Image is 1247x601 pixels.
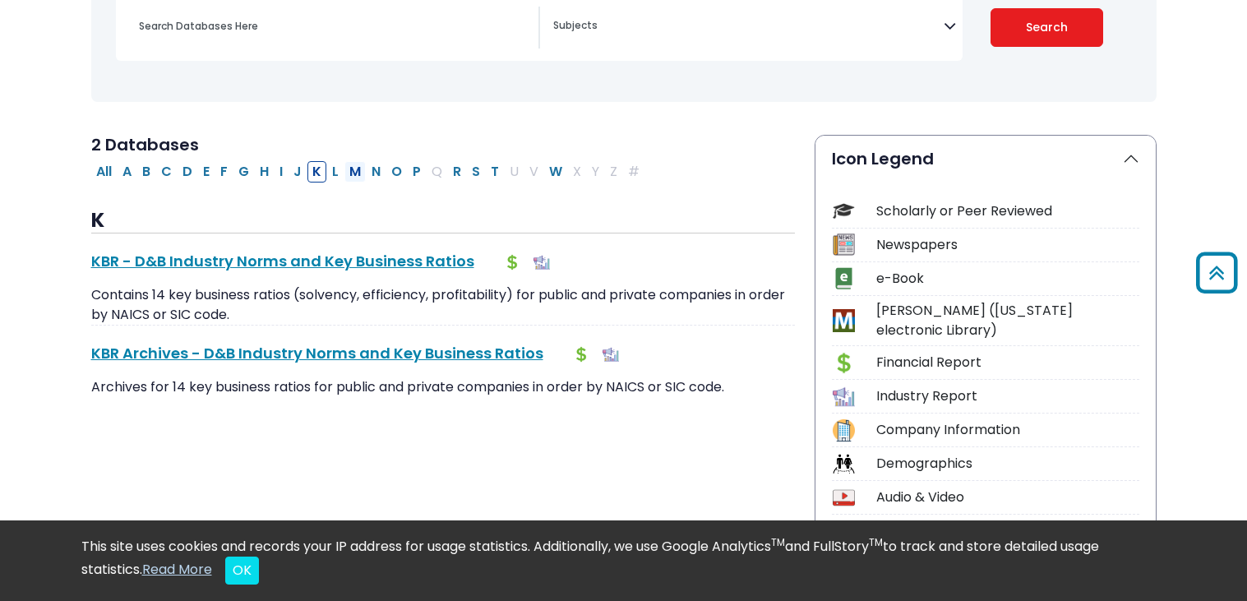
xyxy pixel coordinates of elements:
[573,346,589,363] img: Financial Report
[344,161,366,183] button: Filter Results M
[833,453,855,475] img: Icon Demographics
[533,254,550,270] img: Industry Report
[869,535,883,549] sup: TM
[91,161,117,183] button: All
[91,251,474,271] a: KBR - D&B Industry Norms and Key Business Ratios
[876,201,1139,221] div: Scholarly or Peer Reviewed
[876,235,1139,255] div: Newspapers
[991,8,1103,47] button: Submit for Search Results
[215,161,233,183] button: Filter Results F
[81,537,1166,585] div: This site uses cookies and records your IP address for usage statistics. Additionally, we use Goo...
[603,346,619,363] img: Industry Report
[118,161,136,183] button: Filter Results A
[367,161,386,183] button: Filter Results N
[129,14,538,38] input: Search database by title or keyword
[408,161,426,183] button: Filter Results P
[91,377,795,397] p: Archives for 14 key business ratios for public and private companies in order by NAICS or SIC code.
[553,21,944,34] textarea: Search
[198,161,215,183] button: Filter Results E
[504,254,520,270] img: Financial Report
[91,209,795,233] h3: K
[91,343,543,363] a: KBR Archives - D&B Industry Norms and Key Business Ratios
[876,353,1139,372] div: Financial Report
[833,267,855,289] img: Icon e-Book
[327,161,344,183] button: Filter Results L
[833,386,855,408] img: Icon Industry Report
[876,269,1139,289] div: e-Book
[467,161,485,183] button: Filter Results S
[156,161,177,183] button: Filter Results C
[833,419,855,442] img: Icon Company Information
[91,285,795,325] p: Contains 14 key business ratios (solvency, efficiency, profitability) for public and private comp...
[137,161,155,183] button: Filter Results B
[289,161,307,183] button: Filter Results J
[233,161,254,183] button: Filter Results G
[833,233,855,256] img: Icon Newspapers
[1190,259,1243,286] a: Back to Top
[275,161,288,183] button: Filter Results I
[307,161,326,183] button: Filter Results K
[142,560,212,579] a: Read More
[544,161,567,183] button: Filter Results W
[876,301,1139,340] div: [PERSON_NAME] ([US_STATE] electronic Library)
[225,557,259,585] button: Close
[91,133,199,156] span: 2 Databases
[815,136,1156,182] button: Icon Legend
[91,161,646,180] div: Alpha-list to filter by first letter of database name
[833,309,855,331] img: Icon MeL (Michigan electronic Library)
[255,161,274,183] button: Filter Results H
[448,161,466,183] button: Filter Results R
[386,161,407,183] button: Filter Results O
[833,352,855,374] img: Icon Financial Report
[771,535,785,549] sup: TM
[833,487,855,509] img: Icon Audio & Video
[486,161,504,183] button: Filter Results T
[833,200,855,222] img: Icon Scholarly or Peer Reviewed
[876,454,1139,474] div: Demographics
[876,488,1139,507] div: Audio & Video
[178,161,197,183] button: Filter Results D
[876,420,1139,440] div: Company Information
[876,386,1139,406] div: Industry Report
